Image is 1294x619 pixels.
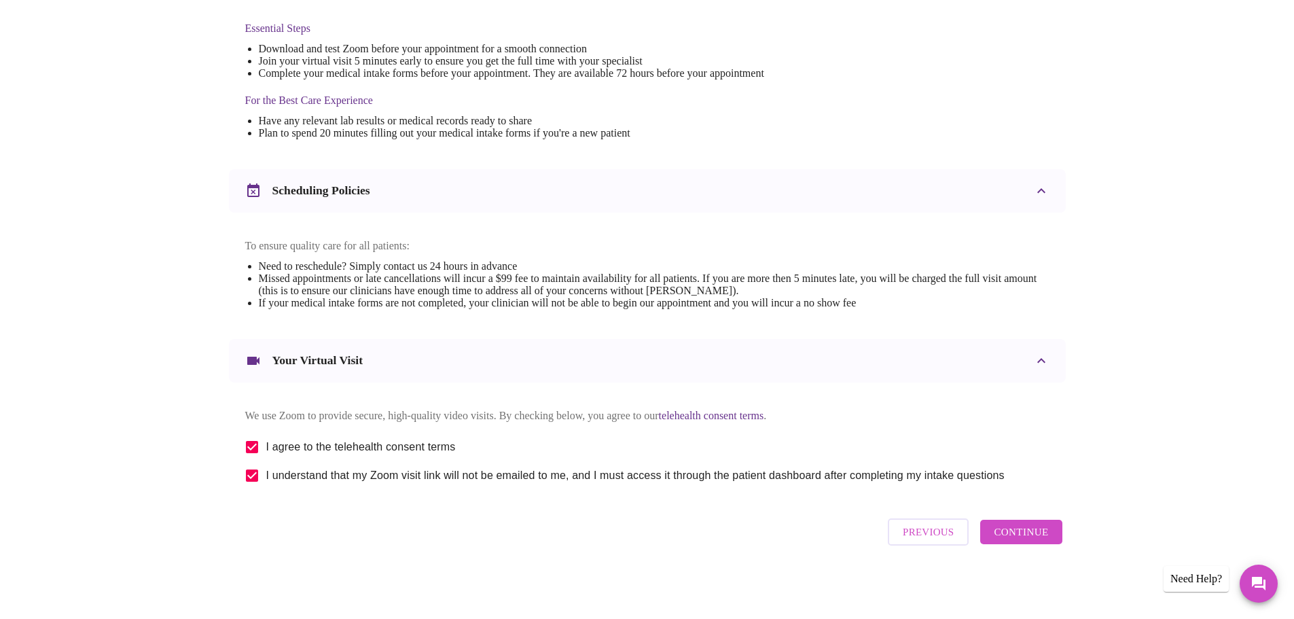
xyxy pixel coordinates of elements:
[272,183,370,198] h3: Scheduling Policies
[266,439,456,455] span: I agree to the telehealth consent terms
[1164,566,1229,592] div: Need Help?
[259,55,764,67] li: Join your virtual visit 5 minutes early to ensure you get the full time with your specialist
[259,272,1049,297] li: Missed appointments or late cancellations will incur a $99 fee to maintain availability for all p...
[245,22,764,35] h4: Essential Steps
[229,339,1066,383] div: Your Virtual Visit
[259,127,764,139] li: Plan to spend 20 minutes filling out your medical intake forms if you're a new patient
[659,410,764,421] a: telehealth consent terms
[888,518,969,546] button: Previous
[245,410,1049,422] p: We use Zoom to provide secure, high-quality video visits. By checking below, you agree to our .
[266,467,1005,484] span: I understand that my Zoom visit link will not be emailed to me, and I must access it through the ...
[272,353,363,368] h3: Your Virtual Visit
[245,94,764,107] h4: For the Best Care Experience
[245,240,1049,252] p: To ensure quality care for all patients:
[259,297,1049,309] li: If your medical intake forms are not completed, your clinician will not be able to begin our appo...
[994,523,1048,541] span: Continue
[1240,565,1278,603] button: Messages
[259,260,1049,272] li: Need to reschedule? Simply contact us 24 hours in advance
[229,169,1066,213] div: Scheduling Policies
[980,520,1062,544] button: Continue
[903,523,954,541] span: Previous
[259,67,764,79] li: Complete your medical intake forms before your appointment. They are available 72 hours before yo...
[259,43,764,55] li: Download and test Zoom before your appointment for a smooth connection
[259,115,764,127] li: Have any relevant lab results or medical records ready to share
